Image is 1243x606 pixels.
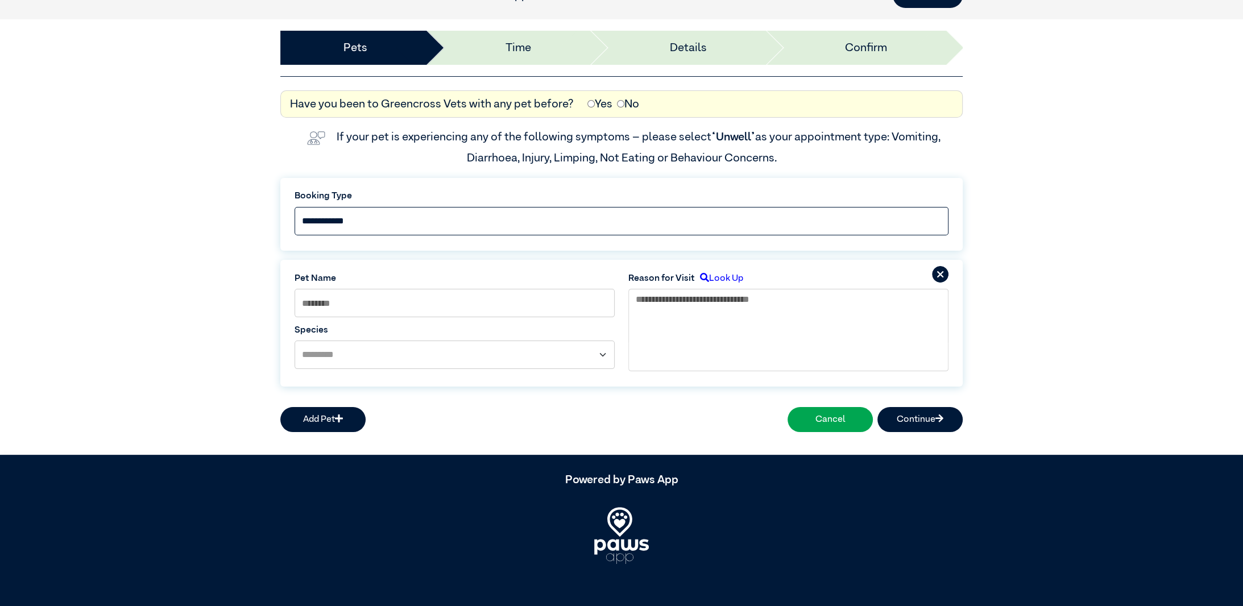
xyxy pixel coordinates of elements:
label: Pet Name [295,272,615,285]
button: Cancel [788,407,873,432]
img: vet [303,127,330,150]
input: No [617,100,624,107]
label: Reason for Visit [628,272,695,285]
h5: Powered by Paws App [280,473,963,487]
button: Add Pet [280,407,366,432]
span: “Unwell” [711,131,755,143]
label: Have you been to Greencross Vets with any pet before? [290,96,574,113]
button: Continue [877,407,963,432]
img: PawsApp [594,507,649,564]
input: Yes [587,100,595,107]
label: Species [295,323,615,337]
label: No [617,96,639,113]
label: Look Up [695,272,743,285]
label: Booking Type [295,189,948,203]
label: Yes [587,96,612,113]
label: If your pet is experiencing any of the following symptoms – please select as your appointment typ... [337,131,943,163]
a: Pets [343,39,367,56]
